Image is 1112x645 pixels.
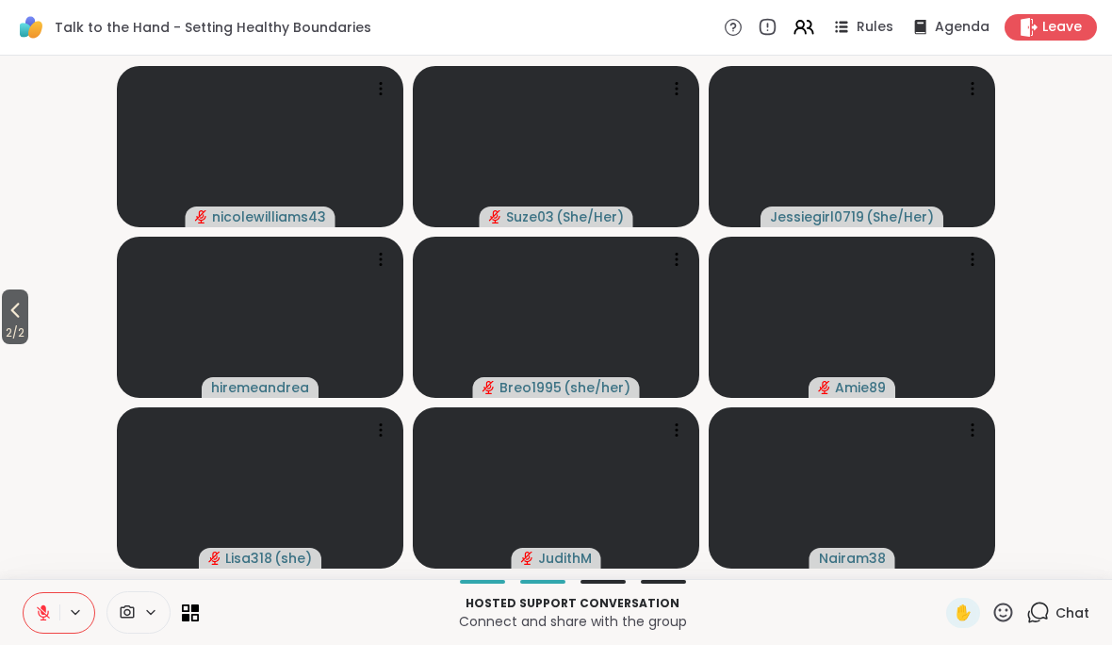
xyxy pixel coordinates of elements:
[15,11,47,43] img: ShareWell Logomark
[1055,604,1089,622] span: Chat
[866,207,934,226] span: ( She/Her )
[499,378,562,397] span: Breo1995
[55,18,371,37] span: Talk to the Hand - Setting Healthy Boundaries
[556,207,624,226] span: ( She/Her )
[521,552,534,565] span: audio-muted
[770,207,864,226] span: Jessiegirl0719
[225,549,272,568] span: Lisa318
[818,381,831,394] span: audio-muted
[819,549,886,568] span: Nairam38
[489,210,502,223] span: audio-muted
[2,289,28,344] button: 2/2
[935,18,989,37] span: Agenda
[857,18,893,37] span: Rules
[208,552,221,565] span: audio-muted
[538,549,592,568] span: JudithM
[212,207,326,226] span: nicolewilliams43
[1042,18,1082,37] span: Leave
[211,378,309,397] span: hiremeandrea
[195,210,208,223] span: audio-muted
[835,378,886,397] span: Amie89
[2,322,28,344] span: 2 / 2
[210,595,935,612] p: Hosted support conversation
[210,612,935,631] p: Connect and share with the group
[564,378,630,397] span: ( she/her )
[954,602,973,624] span: ✋
[482,381,496,394] span: audio-muted
[274,549,312,568] span: ( she )
[506,207,554,226] span: Suze03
